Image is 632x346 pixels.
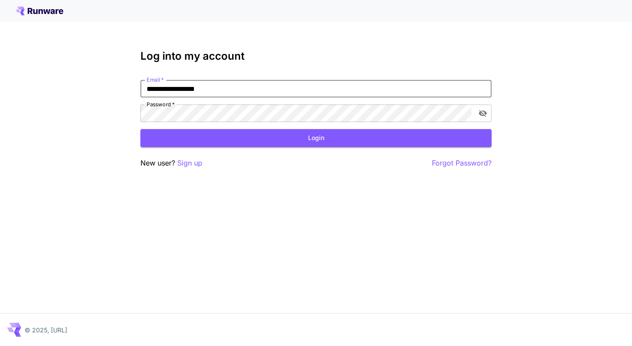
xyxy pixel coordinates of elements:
[25,325,67,335] p: © 2025, [URL]
[147,101,175,108] label: Password
[140,50,492,62] h3: Log into my account
[147,76,164,83] label: Email
[177,158,202,169] button: Sign up
[432,158,492,169] button: Forgot Password?
[475,105,491,121] button: toggle password visibility
[140,129,492,147] button: Login
[140,158,202,169] p: New user?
